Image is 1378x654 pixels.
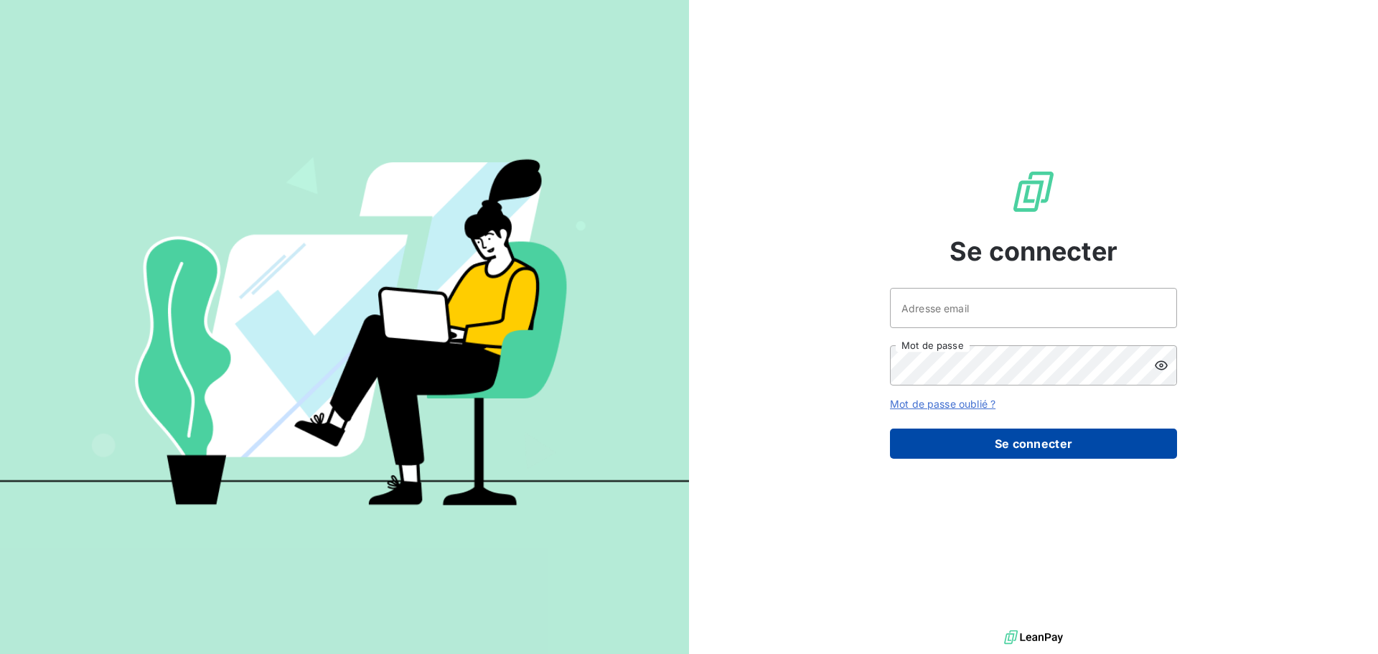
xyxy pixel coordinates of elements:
[1004,627,1063,648] img: logo
[1011,169,1056,215] img: Logo LeanPay
[950,232,1117,271] span: Se connecter
[890,288,1177,328] input: placeholder
[890,398,995,410] a: Mot de passe oublié ?
[890,429,1177,459] button: Se connecter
